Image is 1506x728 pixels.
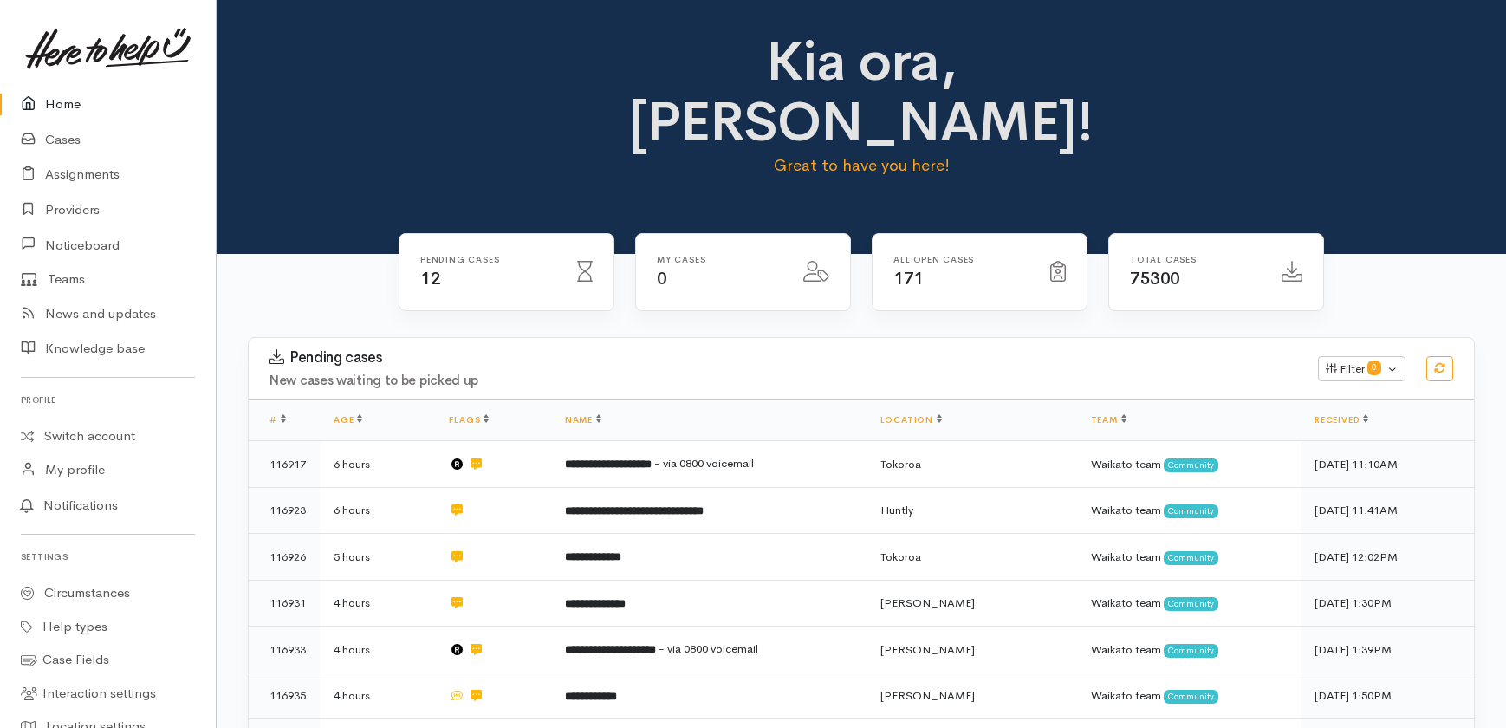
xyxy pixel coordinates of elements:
span: Community [1164,551,1218,565]
td: 116926 [249,534,320,581]
p: Great to have you here! [560,153,1163,178]
span: 0 [657,268,667,289]
span: Community [1164,458,1218,472]
td: 116917 [249,441,320,488]
td: Waikato team [1077,534,1301,581]
a: Flags [449,414,489,426]
td: Waikato team [1077,580,1301,627]
h6: Settings [21,545,195,569]
span: - via 0800 voicemail [659,641,758,656]
span: Tokoroa [880,549,921,564]
span: [PERSON_NAME] [880,688,975,703]
a: Age [334,414,362,426]
td: 116933 [249,627,320,673]
h6: Total cases [1130,255,1261,264]
a: Name [565,414,601,426]
td: [DATE] 11:41AM [1301,487,1474,534]
span: 12 [420,268,440,289]
h6: All Open cases [893,255,1029,264]
td: 4 hours [320,627,435,673]
a: # [269,414,286,426]
td: [DATE] 1:50PM [1301,673,1474,719]
span: Community [1164,504,1218,518]
h3: Pending cases [269,349,1297,367]
td: 4 hours [320,673,435,719]
td: 5 hours [320,534,435,581]
span: [PERSON_NAME] [880,642,975,657]
span: 171 [893,268,924,289]
span: Tokoroa [880,457,921,471]
td: 116923 [249,487,320,534]
td: 116935 [249,673,320,719]
h6: My cases [657,255,782,264]
td: Waikato team [1077,441,1301,488]
td: 4 hours [320,580,435,627]
h1: Kia ora, [PERSON_NAME]! [560,31,1163,153]
a: Team [1091,414,1126,426]
td: Waikato team [1077,627,1301,673]
span: Community [1164,690,1218,704]
span: Community [1164,597,1218,611]
h6: Profile [21,388,195,412]
a: Location [880,414,942,426]
td: 6 hours [320,441,435,488]
span: - via 0800 voicemail [654,456,754,471]
span: 0 [1367,361,1381,374]
td: [DATE] 1:30PM [1301,580,1474,627]
td: [DATE] 11:10AM [1301,441,1474,488]
td: Waikato team [1077,673,1301,719]
h6: Pending cases [420,255,556,264]
td: 116931 [249,580,320,627]
span: Community [1164,644,1218,658]
td: [DATE] 12:02PM [1301,534,1474,581]
h4: New cases waiting to be picked up [269,374,1297,388]
span: Huntly [880,503,913,517]
button: Filter0 [1318,356,1405,382]
span: 75300 [1130,268,1180,289]
td: [DATE] 1:39PM [1301,627,1474,673]
td: Waikato team [1077,487,1301,534]
td: 6 hours [320,487,435,534]
a: Received [1315,414,1368,426]
span: [PERSON_NAME] [880,595,975,610]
